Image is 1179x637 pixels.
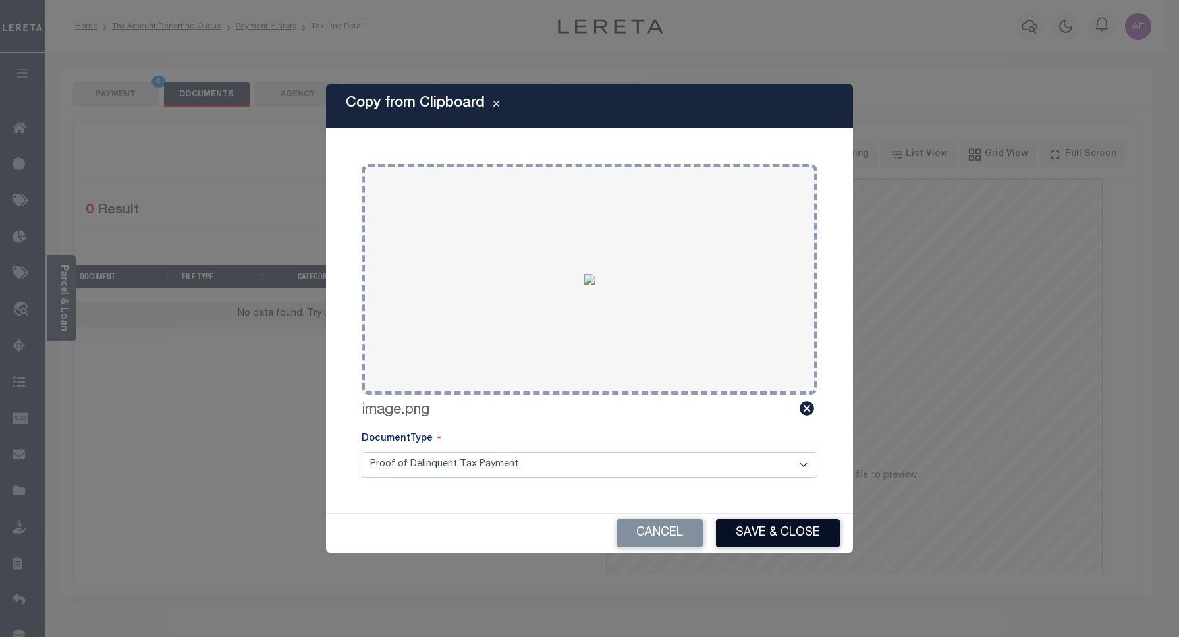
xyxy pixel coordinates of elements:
[346,95,485,112] h5: Copy from Clipboard
[617,519,703,547] button: Cancel
[362,400,429,422] label: image.png
[485,98,508,114] button: Close
[584,274,595,285] img: 60887c6e-9de4-4c5d-ac0b-b9e275348fac
[362,432,441,447] label: DocumentType
[716,519,840,547] button: Save & Close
